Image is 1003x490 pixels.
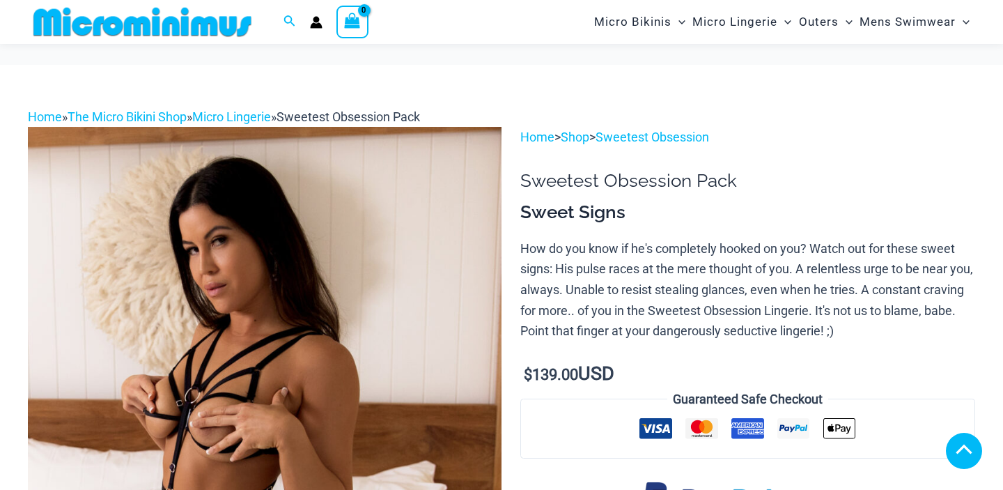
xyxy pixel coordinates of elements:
a: Home [520,130,554,144]
p: USD [520,364,975,385]
span: Menu Toggle [956,4,970,40]
span: » » » [28,109,420,124]
img: MM SHOP LOGO FLAT [28,6,257,38]
h1: Sweetest Obsession Pack [520,170,975,192]
a: Search icon link [283,13,296,31]
a: View Shopping Cart, empty [336,6,368,38]
h3: Sweet Signs [520,201,975,224]
span: Micro Lingerie [692,4,777,40]
a: Account icon link [310,16,322,29]
bdi: 139.00 [524,366,578,383]
p: > > [520,127,975,148]
a: Micro Lingerie [192,109,271,124]
a: The Micro Bikini Shop [68,109,187,124]
a: Micro LingerieMenu ToggleMenu Toggle [689,4,795,40]
a: OutersMenu ToggleMenu Toggle [795,4,856,40]
p: How do you know if he's completely hooked on you? Watch out for these sweet signs: His pulse race... [520,238,975,342]
span: Micro Bikinis [594,4,671,40]
span: Outers [799,4,839,40]
span: $ [524,366,532,383]
span: Menu Toggle [671,4,685,40]
a: Shop [561,130,589,144]
a: Micro BikinisMenu ToggleMenu Toggle [591,4,689,40]
span: Sweetest Obsession Pack [277,109,420,124]
a: Home [28,109,62,124]
nav: Site Navigation [589,2,975,42]
span: Menu Toggle [839,4,853,40]
a: Mens SwimwearMenu ToggleMenu Toggle [856,4,973,40]
legend: Guaranteed Safe Checkout [667,389,828,410]
a: Sweetest Obsession [596,130,709,144]
span: Menu Toggle [777,4,791,40]
span: Mens Swimwear [860,4,956,40]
